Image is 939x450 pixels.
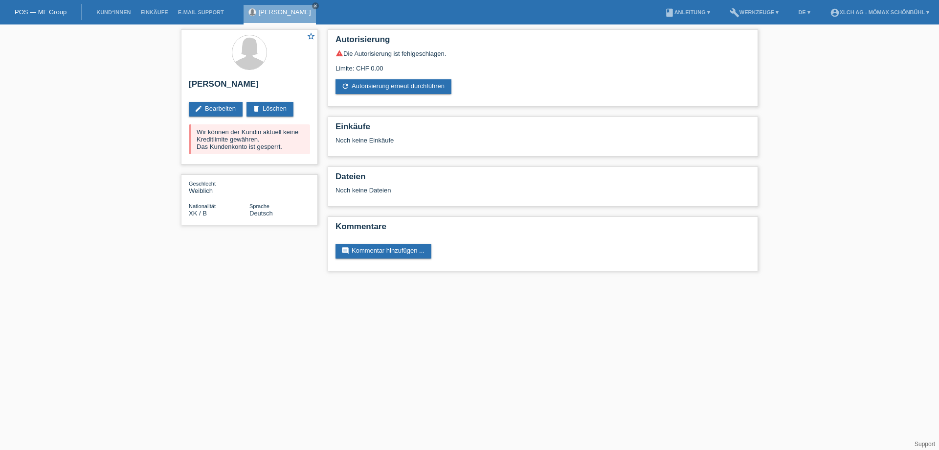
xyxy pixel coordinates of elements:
i: comment [341,247,349,255]
i: star_border [307,32,315,41]
a: Kund*innen [91,9,135,15]
a: refreshAutorisierung erneut durchführen [335,79,451,94]
i: edit [195,105,202,113]
span: Deutsch [249,210,273,217]
a: Support [915,441,935,448]
h2: [PERSON_NAME] [189,79,310,94]
a: commentKommentar hinzufügen ... [335,244,431,259]
span: Kosovo / B / 25.04.1999 [189,210,207,217]
h2: Autorisierung [335,35,750,49]
i: close [313,3,318,8]
h2: Dateien [335,172,750,187]
a: POS — MF Group [15,8,67,16]
a: DE ▾ [793,9,815,15]
div: Noch keine Dateien [335,187,634,194]
a: close [312,2,319,9]
h2: Einkäufe [335,122,750,137]
div: Die Autorisierung ist fehlgeschlagen. [335,49,750,57]
i: refresh [341,82,349,90]
i: warning [335,49,343,57]
a: bookAnleitung ▾ [660,9,715,15]
a: star_border [307,32,315,42]
div: Noch keine Einkäufe [335,137,750,151]
a: E-Mail Support [173,9,229,15]
i: delete [252,105,260,113]
i: account_circle [830,8,840,18]
a: editBearbeiten [189,102,243,117]
span: Nationalität [189,203,216,209]
a: [PERSON_NAME] [259,8,311,16]
a: deleteLöschen [246,102,293,117]
a: Einkäufe [135,9,173,15]
div: Limite: CHF 0.00 [335,57,750,72]
div: Weiblich [189,180,249,194]
span: Sprache [249,203,269,209]
a: account_circleXLCH AG - Mömax Schönbühl ▾ [825,9,934,15]
i: build [730,8,739,18]
span: Geschlecht [189,181,216,187]
h2: Kommentare [335,222,750,237]
i: book [665,8,674,18]
div: Wir können der Kundin aktuell keine Kreditlimite gewähren. Das Kundenkonto ist gesperrt. [189,124,310,154]
a: buildWerkzeuge ▾ [725,9,784,15]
